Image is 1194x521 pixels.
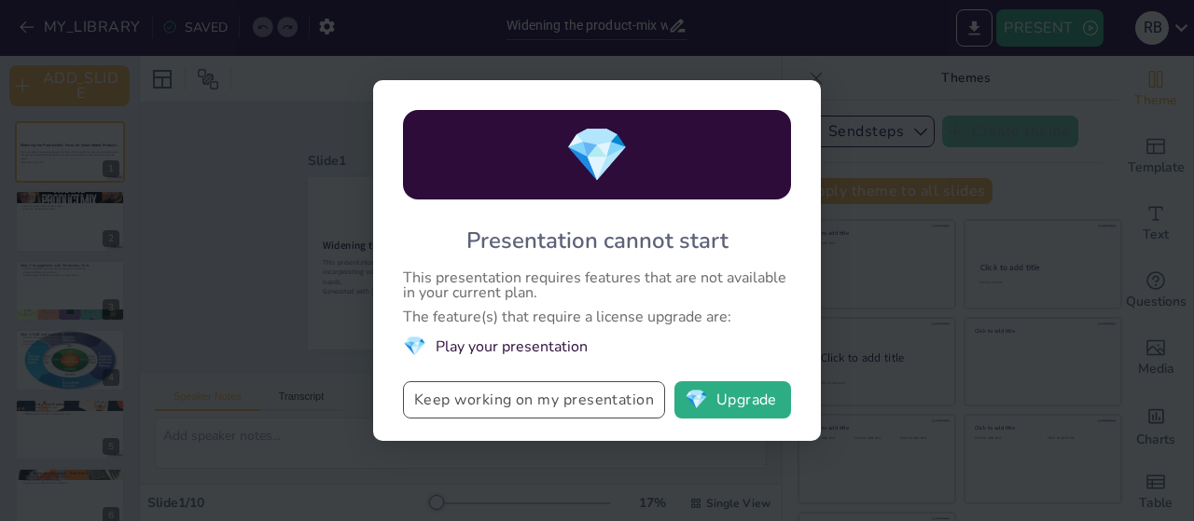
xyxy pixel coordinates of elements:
[403,334,426,359] span: diamond
[403,381,665,418] button: Keep working on my presentation
[466,226,729,255] div: Presentation cannot start
[403,270,791,300] div: This presentation requires features that are not available in your current plan.
[564,119,630,191] span: diamond
[674,381,791,418] button: diamondUpgrade
[403,334,791,359] li: Play your presentation
[403,309,791,324] div: The feature(s) that require a license upgrade are:
[685,391,708,409] span: diamond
